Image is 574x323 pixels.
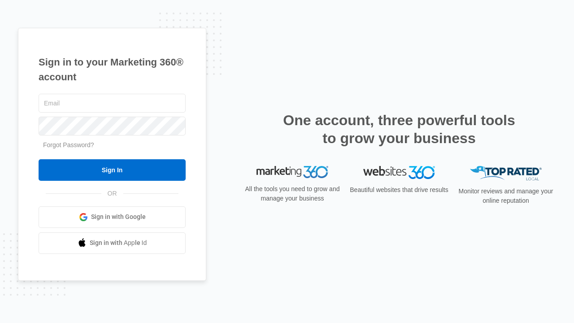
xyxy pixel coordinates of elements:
[39,232,186,254] a: Sign in with Apple Id
[90,238,147,248] span: Sign in with Apple Id
[91,212,146,222] span: Sign in with Google
[39,94,186,113] input: Email
[257,166,328,179] img: Marketing 360
[242,184,343,203] p: All the tools you need to grow and manage your business
[39,206,186,228] a: Sign in with Google
[349,185,449,195] p: Beautiful websites that drive results
[39,159,186,181] input: Sign In
[43,141,94,148] a: Forgot Password?
[39,55,186,84] h1: Sign in to your Marketing 360® account
[456,187,556,205] p: Monitor reviews and manage your online reputation
[101,189,123,198] span: OR
[470,166,542,181] img: Top Rated Local
[363,166,435,179] img: Websites 360
[280,111,518,147] h2: One account, three powerful tools to grow your business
